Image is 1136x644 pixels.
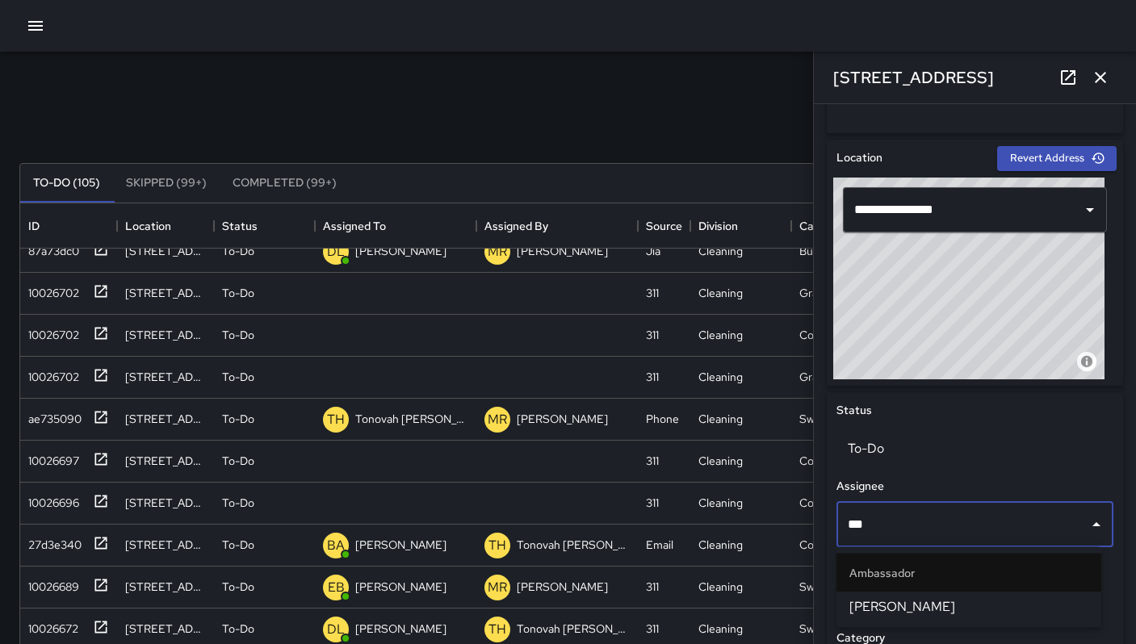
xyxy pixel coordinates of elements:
div: 311 [646,495,659,511]
p: TH [327,410,345,429]
div: ae735090 [22,404,82,427]
p: To-Do [222,621,254,637]
div: Code Brown [799,537,861,553]
div: Cleaning [698,327,743,343]
span: [PERSON_NAME] [849,597,1088,617]
div: Code Brown [799,453,861,469]
div: Assigned By [484,203,548,249]
p: [PERSON_NAME] [517,243,608,259]
div: Cleaning [698,285,743,301]
p: To-Do [222,327,254,343]
p: To-Do [222,495,254,511]
div: Code Brown [799,327,861,343]
p: Tonovah [PERSON_NAME] [355,411,468,427]
button: Skipped (99+) [113,164,220,203]
div: 311 [646,453,659,469]
div: 311 [646,327,659,343]
div: 48 Lafayette Street [125,579,206,595]
p: To-Do [222,369,254,385]
div: 311 [646,285,659,301]
div: Assigned By [476,203,638,249]
div: 190 9th Street [125,369,206,385]
p: TH [488,536,506,555]
div: Sweep [799,579,834,595]
div: Cleaning [698,243,743,259]
div: 10026702 [22,278,79,301]
div: Sweep [799,411,834,427]
div: 87a73dc0 [22,236,79,259]
p: To-Do [222,453,254,469]
div: 120 11th Street [125,411,206,427]
div: 1450 Folsom Street [125,285,206,301]
div: Cleaning [698,579,743,595]
div: Source [638,203,690,249]
div: Sweep [799,621,834,637]
div: ID [28,203,40,249]
p: To-Do [222,243,254,259]
p: TH [488,620,506,639]
li: Ambassador [836,554,1101,592]
div: 786 Minna Street [125,453,206,469]
p: [PERSON_NAME] [355,621,446,637]
div: 1398 Folsom Street [125,327,206,343]
div: Email [646,537,673,553]
p: [PERSON_NAME] [355,243,446,259]
div: Bulk [799,243,821,259]
p: [PERSON_NAME] [517,411,608,427]
div: Graffiti [799,369,835,385]
div: 311 [646,579,659,595]
div: Code Brown [799,495,861,511]
div: Assigned To [323,203,386,249]
div: Graffiti [799,285,835,301]
p: To-Do [222,285,254,301]
p: Tonovah [PERSON_NAME] [517,537,630,553]
div: Phone [646,411,679,427]
div: Cleaning [698,369,743,385]
div: Status [214,203,315,249]
div: 311 [646,621,659,637]
p: MR [488,410,507,429]
div: Division [690,203,791,249]
div: 706 Natoma Street [125,621,206,637]
div: Cleaning [698,621,743,637]
div: 10026702 [22,320,79,343]
div: 27d3e340 [22,530,82,553]
p: [PERSON_NAME] [355,537,446,553]
p: To-Do [222,579,254,595]
p: Tonovah [PERSON_NAME] [517,621,630,637]
div: Division [698,203,738,249]
div: 555 Natoma Street [125,537,206,553]
div: Jia [646,243,660,259]
div: Status [222,203,258,249]
p: To-Do [222,411,254,427]
p: DL [327,242,345,261]
div: 10026696 [22,488,79,511]
div: 15 Harriet Street [125,243,206,259]
div: Location [117,203,214,249]
div: Source [646,203,682,249]
div: 120 11th Street [125,495,206,511]
p: To-Do [222,537,254,553]
div: Cleaning [698,411,743,427]
div: 10026697 [22,446,79,469]
p: MR [488,242,507,261]
p: [PERSON_NAME] [517,579,608,595]
div: Assigned To [315,203,476,249]
div: Cleaning [698,495,743,511]
p: BA [327,536,345,555]
div: 311 [646,369,659,385]
div: ID [20,203,117,249]
div: 10026702 [22,362,79,385]
button: Completed (99+) [220,164,350,203]
p: MR [488,578,507,597]
div: Cleaning [698,537,743,553]
p: DL [327,620,345,639]
p: EB [328,578,345,597]
div: Location [125,203,171,249]
p: [PERSON_NAME] [355,579,446,595]
div: 10026689 [22,572,79,595]
div: 10026672 [22,614,78,637]
button: To-Do (105) [20,164,113,203]
div: Cleaning [698,453,743,469]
